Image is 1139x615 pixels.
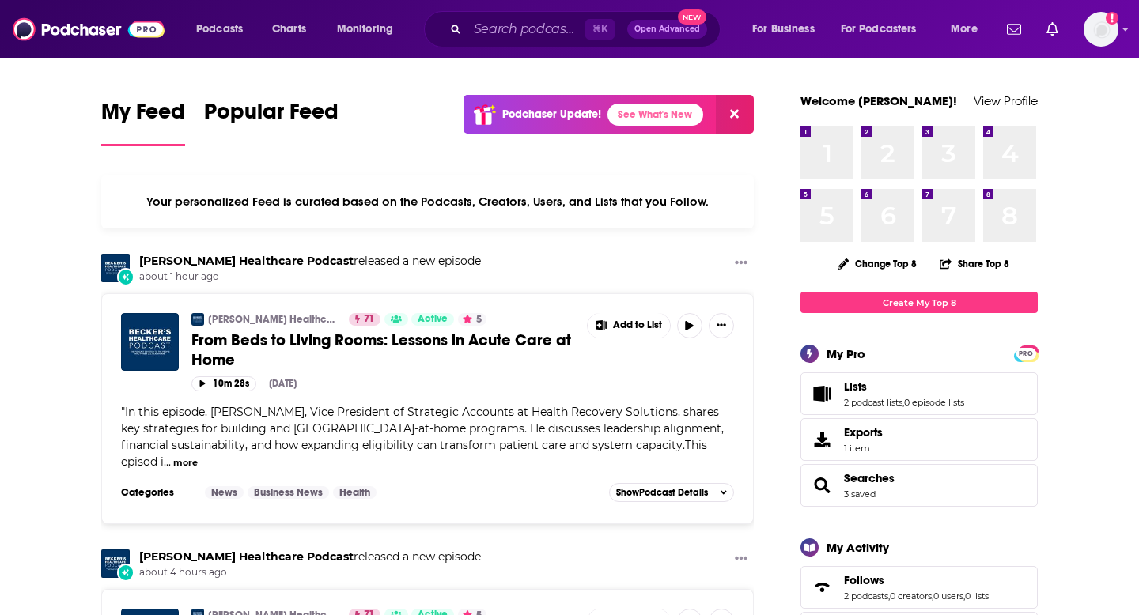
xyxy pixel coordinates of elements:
[139,549,354,564] a: Becker’s Healthcare Podcast
[418,311,448,327] span: Active
[904,397,964,408] a: 0 episode lists
[806,576,838,598] a: Follows
[185,17,263,42] button: open menu
[164,455,171,469] span: ...
[139,270,481,284] span: about 1 hour ago
[333,486,377,499] a: Health
[337,18,393,40] span: Monitoring
[191,313,204,326] img: Becker’s Healthcare Podcast
[827,540,889,555] div: My Activity
[173,456,198,470] button: more
[1016,348,1035,360] span: PRO
[831,17,940,42] button: open menu
[588,313,670,338] button: Show More Button
[841,18,917,40] span: For Podcasters
[844,489,876,500] a: 3 saved
[196,18,243,40] span: Podcasts
[272,18,306,40] span: Charts
[844,573,989,587] a: Follows
[502,108,601,121] p: Podchaser Update!
[607,104,703,126] a: See What's New
[364,311,374,327] span: 71
[627,20,707,39] button: Open AdvancedNew
[806,474,838,496] a: Searches
[965,590,989,602] a: 0 lists
[121,486,192,499] h3: Categories
[728,549,754,569] button: Show More Button
[1084,12,1118,47] span: Logged in as notablypr2
[741,17,834,42] button: open menu
[326,17,414,42] button: open menu
[844,443,883,454] span: 1 item
[678,9,706,25] span: New
[1016,347,1035,359] a: PRO
[1001,16,1027,43] a: Show notifications dropdown
[411,313,454,326] a: Active
[101,98,185,146] a: My Feed
[1106,12,1118,25] svg: Add a profile image
[800,464,1038,507] span: Searches
[467,17,585,42] input: Search podcasts, credits, & more...
[191,330,576,370] a: From Beds to Living Rooms: Lessons in Acute Care at Home
[806,383,838,405] a: Lists
[752,18,815,40] span: For Business
[139,254,354,268] a: Becker’s Healthcare Podcast
[800,372,1038,415] span: Lists
[844,573,884,587] span: Follows
[844,425,883,440] span: Exports
[204,98,339,134] span: Popular Feed
[121,313,179,371] img: From Beds to Living Rooms: Lessons in Acute Care at Home
[844,379,867,394] span: Lists
[248,486,329,499] a: Business News
[121,405,724,469] span: "
[101,254,130,282] img: Becker’s Healthcare Podcast
[939,248,1010,279] button: Share Top 8
[933,590,963,602] a: 0 users
[890,590,932,602] a: 0 creators
[827,346,865,361] div: My Pro
[613,319,662,331] span: Add to List
[1084,12,1118,47] img: User Profile
[888,590,890,602] span: ,
[139,254,481,269] h3: released a new episode
[709,313,734,338] button: Show More Button
[932,590,933,602] span: ,
[844,379,964,394] a: Lists
[902,397,904,408] span: ,
[609,483,734,502] button: ShowPodcast Details
[800,566,1038,609] span: Follows
[117,564,134,581] div: New Episode
[951,18,978,40] span: More
[139,566,481,579] span: about 4 hours ago
[728,254,754,274] button: Show More Button
[439,11,736,47] div: Search podcasts, credits, & more...
[800,292,1038,313] a: Create My Top 8
[844,590,888,602] a: 2 podcasts
[101,98,185,134] span: My Feed
[191,376,256,391] button: 10m 28s
[208,313,339,326] a: [PERSON_NAME] Healthcare Podcast
[634,25,700,33] span: Open Advanced
[117,268,134,285] div: New Episode
[101,549,130,578] img: Becker’s Healthcare Podcast
[800,93,957,108] a: Welcome [PERSON_NAME]!
[828,254,926,274] button: Change Top 8
[963,590,965,602] span: ,
[616,487,708,498] span: Show Podcast Details
[940,17,997,42] button: open menu
[269,378,297,389] div: [DATE]
[1040,16,1065,43] a: Show notifications dropdown
[204,98,339,146] a: Popular Feed
[101,175,754,228] div: Your personalized Feed is curated based on the Podcasts, Creators, Users, and Lists that you Follow.
[806,428,838,451] span: Exports
[458,313,486,326] button: 5
[974,93,1038,108] a: View Profile
[349,313,380,326] a: 71
[13,14,165,44] img: Podchaser - Follow, Share and Rate Podcasts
